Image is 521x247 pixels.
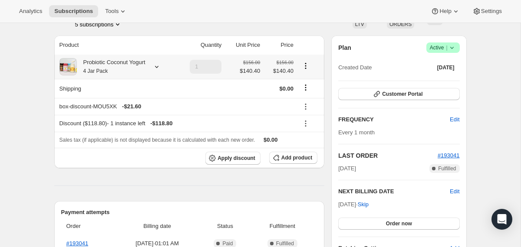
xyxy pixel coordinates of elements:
[176,36,224,55] th: Quantity
[338,151,438,160] h2: LAST ORDER
[59,58,77,75] img: product img
[353,198,374,211] button: Skip
[277,60,293,65] small: $156.00
[382,91,422,97] span: Customer Portal
[425,5,465,17] button: Help
[75,20,122,29] button: Product actions
[338,43,351,52] h2: Plan
[446,44,447,51] span: |
[269,152,317,164] button: Add product
[338,129,375,136] span: Every 1 month
[265,67,293,75] span: $140.40
[14,5,47,17] button: Analytics
[122,102,141,111] span: - $21.60
[438,151,460,160] button: #193041
[445,113,465,127] button: Edit
[243,60,260,65] small: $156.00
[279,85,293,92] span: $0.00
[218,155,255,162] span: Apply discount
[450,115,459,124] span: Edit
[389,21,412,27] span: ORDERS
[438,152,460,159] a: #193041
[61,208,318,217] h2: Payment attempts
[299,83,313,92] button: Shipping actions
[264,136,278,143] span: $0.00
[117,222,198,231] span: Billing date
[224,36,263,55] th: Unit Price
[338,63,372,72] span: Created Date
[467,5,507,17] button: Settings
[222,240,233,247] span: Paid
[54,36,176,55] th: Product
[59,137,255,143] span: Sales tax (if applicable) is not displayed because it is calculated with each new order.
[355,21,364,27] span: LTV
[338,187,450,196] h2: NEXT BILLING DATE
[49,5,98,17] button: Subscriptions
[281,154,312,161] span: Add product
[338,115,450,124] h2: FREQUENCY
[59,119,294,128] div: Discount ($118.80) - 1 instance left
[59,102,294,111] div: box-discount-MOU5XK
[439,8,451,15] span: Help
[83,68,108,74] small: 4 Jar Pack
[19,8,42,15] span: Analytics
[276,240,294,247] span: Fulfilled
[450,187,459,196] button: Edit
[54,8,93,15] span: Subscriptions
[100,5,132,17] button: Tools
[61,217,114,236] th: Order
[481,8,502,15] span: Settings
[491,209,512,230] div: Open Intercom Messenger
[150,119,172,128] span: - $118.80
[432,62,460,74] button: [DATE]
[253,222,313,231] span: Fulfillment
[358,200,369,209] span: Skip
[386,220,412,227] span: Order now
[438,165,456,172] span: Fulfilled
[105,8,119,15] span: Tools
[263,36,296,55] th: Price
[205,152,260,165] button: Apply discount
[338,88,459,100] button: Customer Portal
[338,218,459,230] button: Order now
[338,201,369,208] span: [DATE] ·
[54,79,176,98] th: Shipping
[299,61,313,71] button: Product actions
[66,240,89,247] a: #193041
[203,222,247,231] span: Status
[240,67,260,75] span: $140.40
[430,43,456,52] span: Active
[77,58,145,75] div: Probiotic Coconut Yogurt
[437,64,455,71] span: [DATE]
[338,164,356,173] span: [DATE]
